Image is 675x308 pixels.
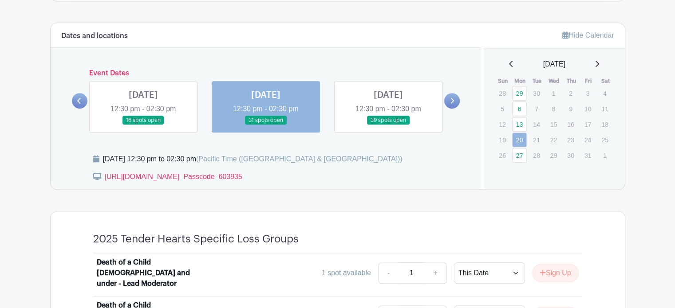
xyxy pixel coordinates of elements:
p: 1 [546,86,561,100]
a: 20 [512,133,527,147]
p: 10 [580,102,595,116]
p: 9 [563,102,578,116]
th: Thu [563,77,580,86]
th: Tue [529,77,546,86]
a: - [378,262,399,284]
p: 15 [546,117,561,131]
p: 25 [597,133,612,147]
p: 7 [529,102,544,116]
th: Fri [580,77,597,86]
p: 29 [546,148,561,162]
p: 28 [495,86,509,100]
h6: Dates and locations [61,32,128,40]
p: 1 [597,148,612,162]
th: Sat [597,77,614,86]
a: Hide Calendar [562,31,614,39]
a: 13 [512,117,527,132]
a: 6 [512,101,527,116]
p: 16 [563,117,578,131]
a: 29 [512,86,527,101]
div: Death of a Child [DEMOGRAPHIC_DATA] and under - Lead Moderator [97,257,207,289]
p: 28 [529,148,544,162]
p: 22 [546,133,561,147]
th: Sun [494,77,512,86]
span: (Pacific Time ([GEOGRAPHIC_DATA] & [GEOGRAPHIC_DATA])) [196,155,403,163]
th: Wed [546,77,563,86]
p: 23 [563,133,578,147]
p: 26 [495,148,509,162]
p: 24 [580,133,595,147]
p: 2 [563,86,578,100]
p: 21 [529,133,544,147]
div: [DATE] 12:30 pm to 02:30 pm [103,154,403,164]
th: Mon [512,77,529,86]
p: 17 [580,117,595,131]
h6: Event Dates [87,69,445,78]
p: 19 [495,133,509,147]
p: 5 [495,102,509,116]
p: 30 [529,86,544,100]
button: Sign Up [532,264,579,282]
p: 30 [563,148,578,162]
div: 1 spot available [322,268,371,278]
p: 12 [495,117,509,131]
p: 31 [580,148,595,162]
a: [URL][DOMAIN_NAME] Passcode 603935 [105,173,242,180]
a: + [424,262,446,284]
p: 4 [597,86,612,100]
p: 18 [597,117,612,131]
a: 27 [512,148,527,163]
p: 11 [597,102,612,116]
p: 14 [529,117,544,131]
h4: 2025 Tender Hearts Specific Loss Groups [93,233,299,246]
span: [DATE] [543,59,565,70]
p: 8 [546,102,561,116]
p: 3 [580,86,595,100]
